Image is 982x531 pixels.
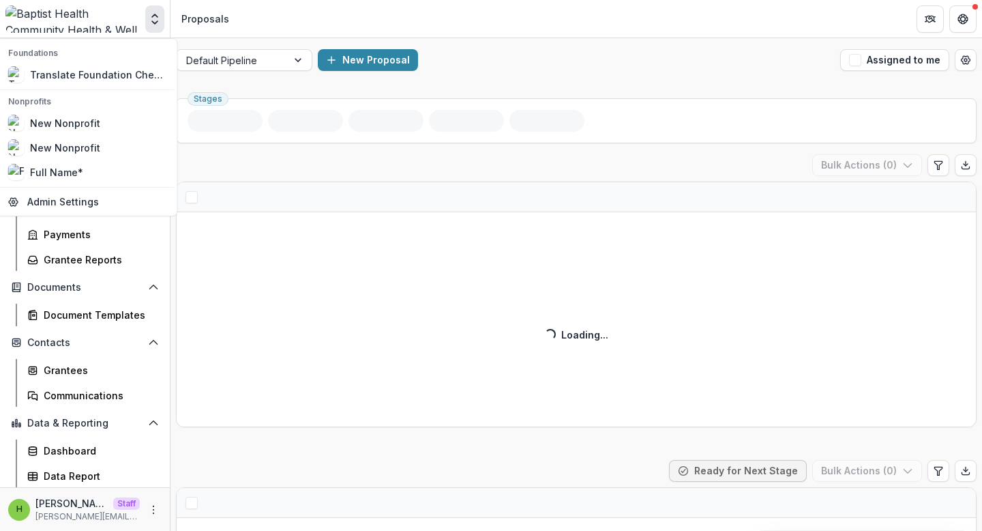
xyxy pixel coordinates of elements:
div: Document Templates [44,308,153,322]
button: New Proposal [318,49,418,71]
button: Open Contacts [5,332,164,354]
img: Baptist Health Community Health & Well Being logo [5,5,140,33]
a: Communications [22,384,164,407]
button: Open entity switcher [145,5,164,33]
a: Grantee Reports [22,248,164,271]
span: Data & Reporting [27,418,143,429]
div: Dashboard [44,444,153,458]
p: [PERSON_NAME][EMAIL_ADDRESS][DOMAIN_NAME] [35,511,140,523]
button: Open table manager [955,49,977,71]
a: Grantees [22,359,164,382]
button: Partners [917,5,944,33]
nav: breadcrumb [176,9,235,29]
p: [PERSON_NAME] [35,496,108,511]
button: Open Documents [5,276,164,298]
a: Data Report [22,465,164,487]
a: Document Templates [22,304,164,326]
a: Payments [22,223,164,246]
button: More [145,502,162,518]
button: Open Data & Reporting [5,412,164,434]
span: Stages [194,94,222,104]
span: Documents [27,282,143,293]
div: Himanshu [16,505,23,514]
span: Contacts [27,337,143,349]
a: Dashboard [22,440,164,462]
div: Grantees [44,363,153,377]
div: Payments [44,227,153,242]
div: Communications [44,388,153,403]
div: Data Report [44,469,153,483]
button: Get Help [949,5,977,33]
div: Proposals [181,12,229,26]
div: Grantee Reports [44,253,153,267]
p: Staff [113,498,140,510]
button: Assigned to me [840,49,949,71]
